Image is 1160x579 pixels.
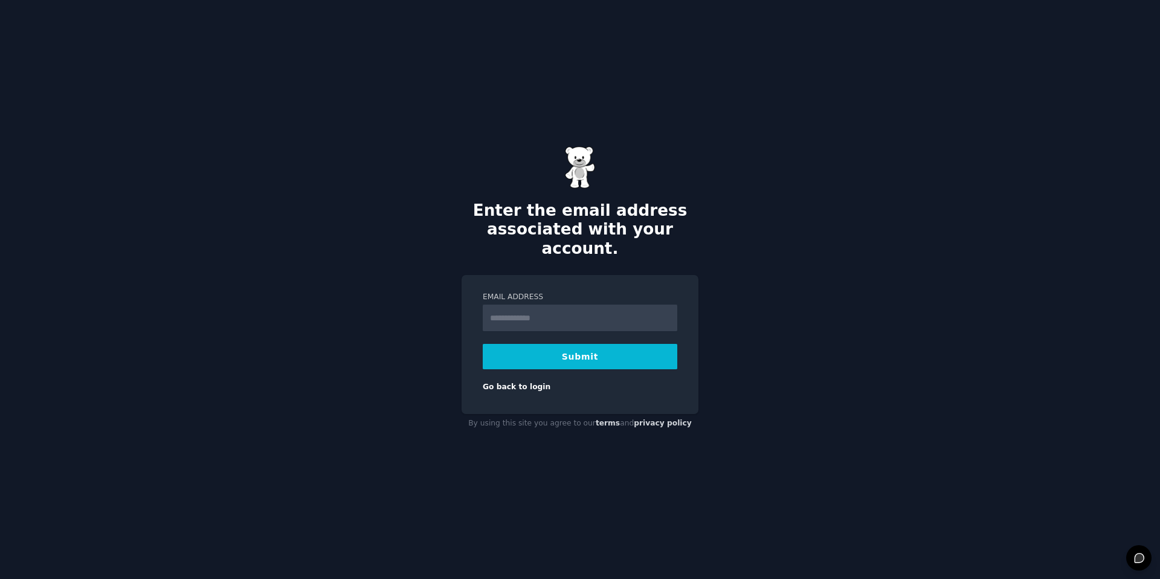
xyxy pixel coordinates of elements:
[462,414,698,433] div: By using this site you agree to our and
[483,344,677,369] button: Submit
[565,146,595,189] img: Gummy Bear
[634,419,692,427] a: privacy policy
[483,383,550,391] a: Go back to login
[596,419,620,427] a: terms
[462,201,698,259] h2: Enter the email address associated with your account.
[483,292,677,303] label: Email Address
